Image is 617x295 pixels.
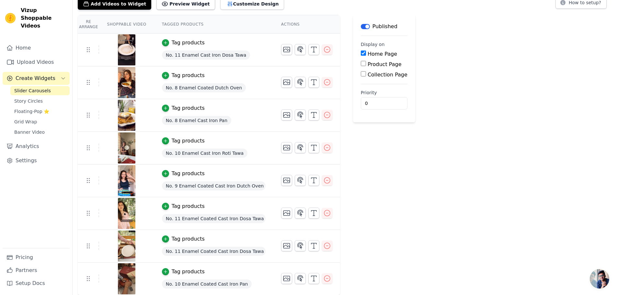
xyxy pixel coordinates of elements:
[162,235,205,243] button: Tag products
[118,132,136,164] img: vizup-images-1e4e.jpg
[162,170,205,177] button: Tag products
[368,61,402,67] label: Product Page
[281,273,292,284] button: Change Thumbnail
[281,175,292,186] button: Change Thumbnail
[3,41,70,54] a: Home
[281,142,292,153] button: Change Thumbnail
[78,15,99,34] th: Re Arrange
[14,108,49,115] span: Floating-Pop ⭐
[10,117,70,126] a: Grid Wrap
[172,39,205,47] div: Tag products
[590,269,609,289] a: Open chat
[162,83,246,92] span: No. 8 Enamel Coated Dutch Oven
[281,77,292,88] button: Change Thumbnail
[162,149,247,158] span: No. 10 Enamel Cast Iron Roti Tawa
[3,264,70,277] a: Partners
[3,56,70,69] a: Upload Videos
[162,51,250,60] span: No. 11 Enamel Cast Iron Dosa Tawa
[3,251,70,264] a: Pricing
[10,128,70,137] a: Banner Video
[118,165,136,196] img: vizup-images-9c67.png
[118,67,136,98] img: vizup-images-4dc1.png
[21,6,67,30] span: Vizup Shoppable Videos
[172,104,205,112] div: Tag products
[281,109,292,120] button: Change Thumbnail
[372,23,397,30] p: Published
[172,202,205,210] div: Tag products
[281,44,292,55] button: Change Thumbnail
[162,137,205,145] button: Tag products
[14,119,37,125] span: Grid Wrap
[172,170,205,177] div: Tag products
[14,87,51,94] span: Slider Carousels
[99,15,154,34] th: Shoppable Video
[361,89,407,96] label: Priority
[555,1,607,7] a: How to setup?
[3,154,70,167] a: Settings
[14,129,45,135] span: Banner Video
[14,98,43,104] span: Story Circles
[154,15,273,34] th: Tagged Products
[172,235,205,243] div: Tag products
[118,231,136,262] img: vizup-images-84d3.jpg
[281,240,292,251] button: Change Thumbnail
[3,277,70,290] a: Setup Docs
[162,279,252,289] span: No. 10 Enamel Coated Cast Iron Pan
[118,263,136,294] img: vizup-images-ef83.jpg
[5,13,16,23] img: Vizup
[162,39,205,47] button: Tag products
[162,181,266,190] span: No. 9 Enamel Coated Cast Iron Dutch Oven
[118,34,136,65] img: vizup-images-746d.png
[3,140,70,153] a: Analytics
[368,72,407,78] label: Collection Page
[162,72,205,79] button: Tag products
[172,137,205,145] div: Tag products
[118,100,136,131] img: vizup-images-36fc.jpg
[172,268,205,276] div: Tag products
[162,268,205,276] button: Tag products
[10,96,70,106] a: Story Circles
[162,214,266,223] span: No. 11 Enamel Coated Cast Iron Dosa Tawa
[361,41,385,48] legend: Display on
[281,208,292,219] button: Change Thumbnail
[10,86,70,95] a: Slider Carousels
[162,104,205,112] button: Tag products
[273,15,340,34] th: Actions
[368,51,397,57] label: Home Page
[162,247,266,256] span: No. 11 Enamel Coated Cast Iron Dosa Tawa
[10,107,70,116] a: Floating-Pop ⭐
[162,116,231,125] span: No. 8 Enamel Cast Iron Pan
[3,72,70,85] button: Create Widgets
[16,74,55,82] span: Create Widgets
[118,198,136,229] img: vizup-images-5dc9.jpg
[172,72,205,79] div: Tag products
[162,202,205,210] button: Tag products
